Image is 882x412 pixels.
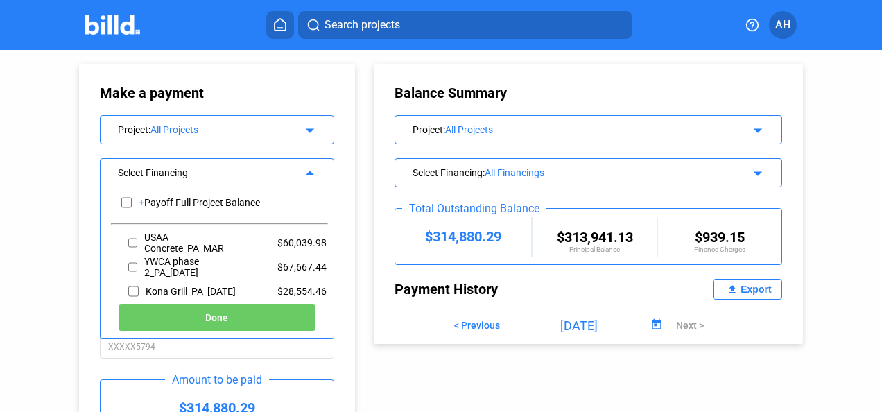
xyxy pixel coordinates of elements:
[533,246,657,253] div: Principal Balance
[658,246,782,253] div: Finance Charges
[724,281,741,298] mat-icon: file_upload
[395,85,783,101] div: Balance Summary
[454,320,500,331] span: < Previous
[139,197,144,208] div: +
[713,279,782,300] button: Export
[251,255,327,279] div: $67,667.44
[647,316,666,335] button: Open calendar
[205,313,228,324] span: Done
[395,279,589,300] div: Payment History
[443,124,445,135] span: :
[658,229,782,246] div: $939.15
[165,373,269,386] div: Amount to be paid
[100,85,241,101] div: Make a payment
[146,286,236,297] div: Kona Grill_PA_[DATE]
[666,314,714,337] button: Next >
[445,124,729,135] div: All Projects
[118,121,296,135] div: Project
[533,229,657,246] div: $313,941.13
[413,121,729,135] div: Project
[769,11,797,39] button: AH
[747,163,764,180] mat-icon: arrow_drop_down
[413,164,729,178] div: Select Financing
[148,124,150,135] span: :
[741,284,771,295] div: Export
[402,202,546,215] div: Total Outstanding Balance
[150,124,296,135] div: All Projects
[85,15,140,35] img: Billd Company Logo
[118,304,316,332] button: Done
[325,17,400,33] span: Search projects
[300,120,316,137] mat-icon: arrow_drop_down
[144,256,241,278] div: YWCA phase 2_PA_[DATE]
[775,17,790,33] span: AH
[676,320,704,331] span: Next >
[485,167,729,178] div: All Financings
[118,164,296,178] div: Select Financing
[144,232,241,254] div: USAA Concrete_PA_MAR
[483,167,485,178] span: :
[144,197,260,208] div: Payoff Full Project Balance
[747,120,764,137] mat-icon: arrow_drop_down
[251,279,327,303] div: $28,554.46
[395,228,532,245] div: $314,880.29
[298,11,632,39] button: Search projects
[300,163,316,180] mat-icon: arrow_drop_up
[444,314,510,337] button: < Previous
[251,230,327,255] div: $60,039.98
